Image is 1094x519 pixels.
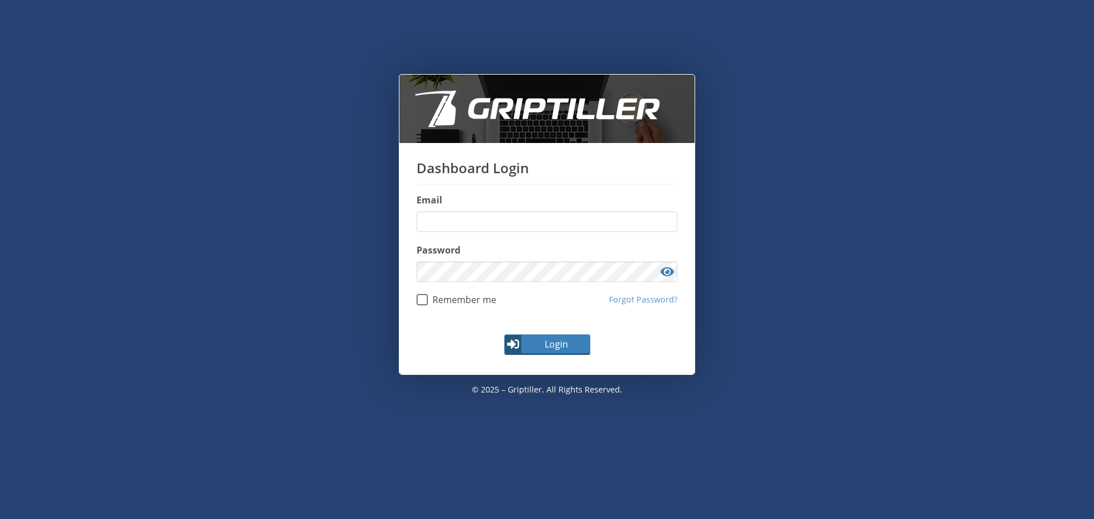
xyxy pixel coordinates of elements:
[417,160,677,185] h1: Dashboard Login
[428,294,496,305] span: Remember me
[399,375,695,404] p: © 2025 – Griptiller. All rights reserved.
[609,293,677,306] a: Forgot Password?
[417,193,677,207] label: Email
[504,334,590,355] button: Login
[417,243,677,257] label: Password
[523,337,589,351] span: Login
